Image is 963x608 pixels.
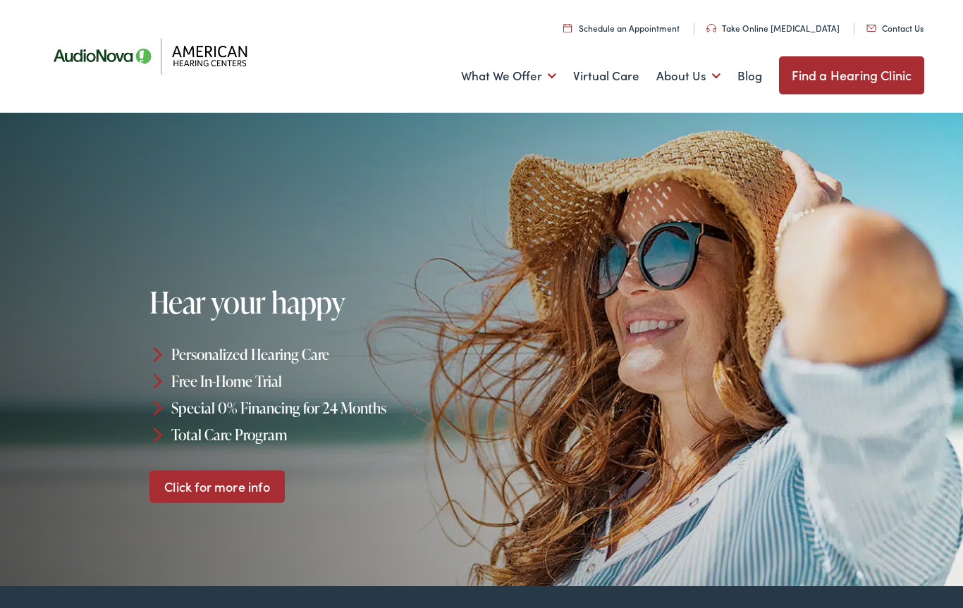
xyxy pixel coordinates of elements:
[149,286,486,318] h1: Hear your happy
[149,395,486,421] li: Special 0% Financing for 24 Months
[706,22,840,34] a: Take Online [MEDICAL_DATA]
[573,50,639,102] a: Virtual Care
[563,23,572,32] img: utility icon
[149,341,486,368] li: Personalized Hearing Care
[706,24,716,32] img: utility icon
[656,50,720,102] a: About Us
[563,22,680,34] a: Schedule an Appointment
[149,368,486,395] li: Free In-Home Trial
[866,22,924,34] a: Contact Us
[737,50,762,102] a: Blog
[461,50,556,102] a: What We Offer
[779,56,925,94] a: Find a Hearing Clinic
[149,421,486,447] li: Total Care Program
[149,470,286,503] a: Click for more info
[866,25,876,32] img: utility icon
